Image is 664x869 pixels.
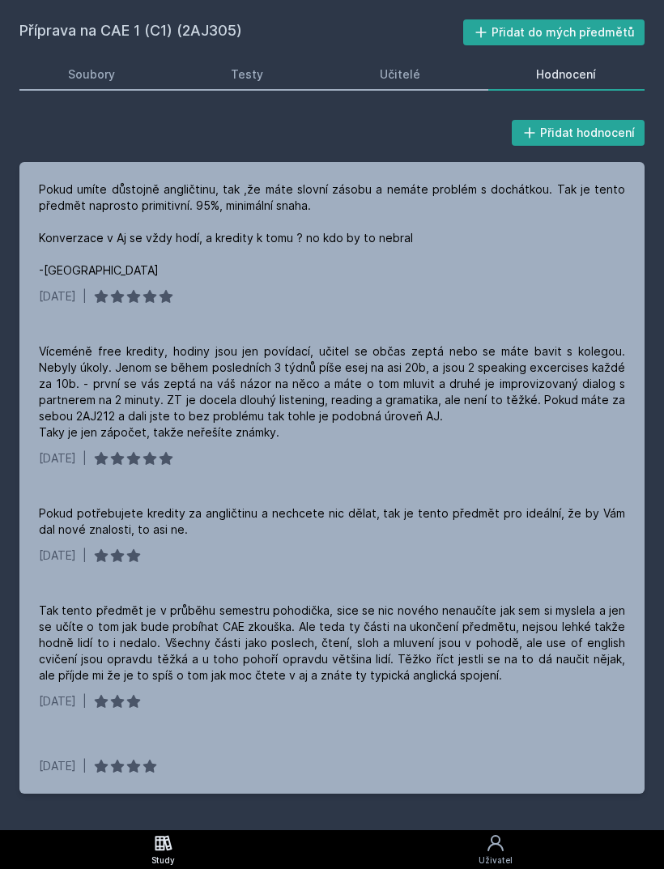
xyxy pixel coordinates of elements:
[39,603,625,684] div: Tak tento předmět je v průběhu semestru pohodička, sice se nic nového nenaučíte jak sem si myslel...
[39,505,625,538] div: Pokud potřebujete kredity za angličtinu a nechcete nic dělat, tak je tento předmět pro ideální, ž...
[83,693,87,709] div: |
[479,854,513,867] div: Uživatel
[83,547,87,564] div: |
[39,693,76,709] div: [DATE]
[39,181,625,279] div: Pokud umíte důstojně angličtinu, tak ,že máte slovní zásobu a nemáte problém s dochátkou. Tak je ...
[83,758,87,774] div: |
[536,66,596,83] div: Hodnocení
[39,547,76,564] div: [DATE]
[19,19,463,45] h2: Příprava na CAE 1 (C1) (2AJ305)
[512,120,645,146] button: Přidat hodnocení
[183,58,313,91] a: Testy
[83,288,87,305] div: |
[39,343,625,441] div: Víceméně free kredity, hodiny jsou jen povídací, učitel se občas zeptá nebo se máte bavit s koleg...
[231,66,263,83] div: Testy
[39,288,76,305] div: [DATE]
[19,58,164,91] a: Soubory
[463,19,645,45] button: Přidat do mých předmětů
[380,66,420,83] div: Učitelé
[151,854,175,867] div: Study
[68,66,115,83] div: Soubory
[488,58,645,91] a: Hodnocení
[83,450,87,466] div: |
[331,58,469,91] a: Učitelé
[39,450,76,466] div: [DATE]
[39,758,76,774] div: [DATE]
